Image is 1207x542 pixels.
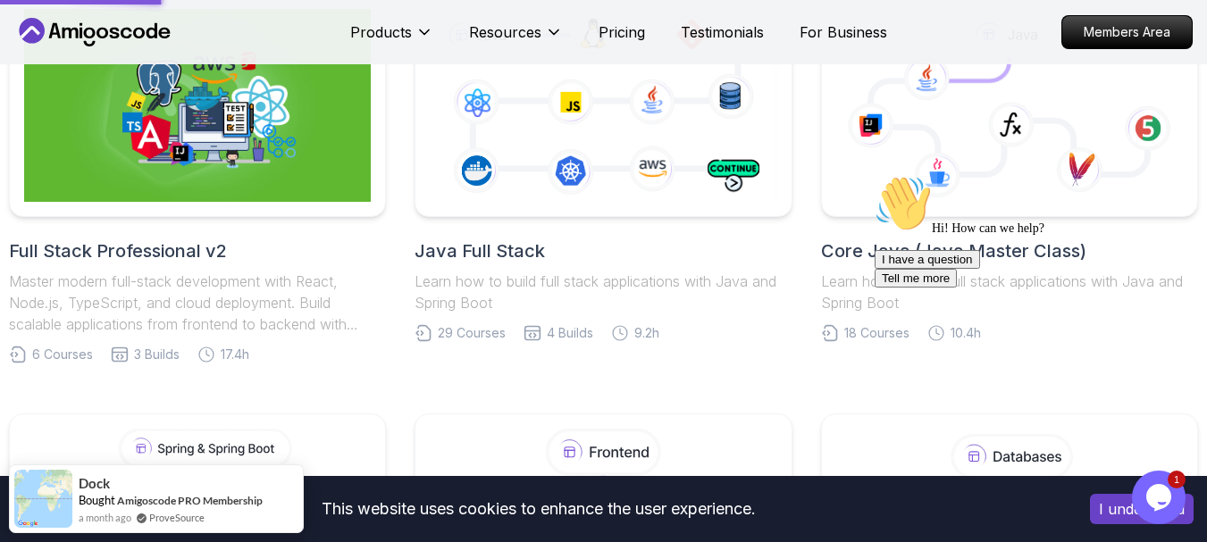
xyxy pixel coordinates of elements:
[1090,494,1194,524] button: Accept cookies
[800,21,887,43] a: For Business
[24,9,371,202] img: Full Stack Professional v2
[1132,471,1189,524] iframe: chat widget
[7,7,64,64] img: :wave:
[469,21,541,43] p: Resources
[13,489,1063,529] div: This website uses cookies to enhance the user experience.
[415,271,792,313] p: Learn how to build full stack applications with Java and Spring Boot
[844,324,909,342] span: 18 Courses
[7,7,329,120] div: 👋Hi! How can we help?I have a questionTell me more
[415,238,792,263] h2: Java Full Stack
[149,510,205,525] a: ProveSource
[9,238,386,263] h2: Full Stack Professional v2
[79,493,115,507] span: Bought
[1062,16,1192,48] p: Members Area
[350,21,412,43] p: Products
[438,324,506,342] span: 29 Courses
[117,494,263,507] a: Amigoscode PRO Membership
[221,346,249,363] span: 17.4h
[7,54,177,67] span: Hi! How can we help?
[7,82,113,101] button: I have a question
[350,21,433,57] button: Products
[79,510,131,525] span: a month ago
[634,324,659,342] span: 9.2h
[599,21,645,43] a: Pricing
[7,101,89,120] button: Tell me more
[469,21,563,57] button: Resources
[79,476,110,491] span: Dock
[14,470,72,528] img: provesource social proof notification image
[134,346,180,363] span: 3 Builds
[1061,15,1193,49] a: Members Area
[821,238,1198,263] h2: Core Java (Java Master Class)
[868,168,1189,462] iframe: chat widget
[32,346,93,363] span: 6 Courses
[821,271,1198,313] p: Learn how to build full stack applications with Java and Spring Boot
[681,21,764,43] a: Testimonials
[547,324,593,342] span: 4 Builds
[9,271,386,335] p: Master modern full-stack development with React, Node.js, TypeScript, and cloud deployment. Build...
